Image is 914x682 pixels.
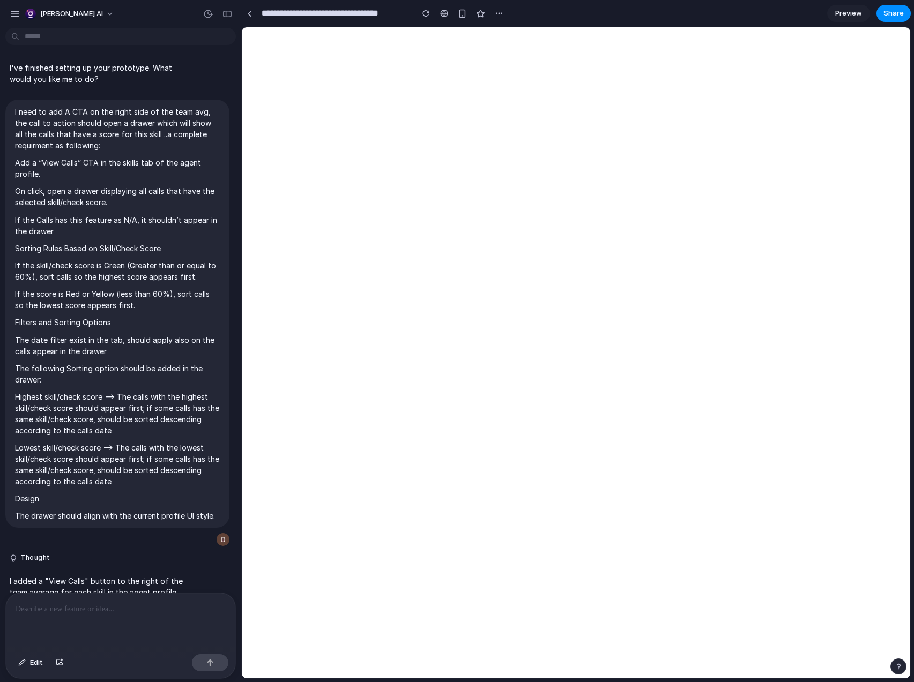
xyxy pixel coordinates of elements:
[827,5,870,22] a: Preview
[15,334,220,357] p: The date filter exist in the tab, should apply also on the calls appear in the drawer
[15,243,220,254] p: Sorting Rules Based on Skill/Check Score
[835,8,862,19] span: Preview
[15,317,220,328] p: Filters and Sorting Options
[15,391,220,436] p: Highest skill/check score —> The calls with the highest skill/check score should appear first; if...
[40,9,103,19] span: [PERSON_NAME] AI
[15,363,220,385] p: The following Sorting option should be added in the drawer:
[15,214,220,237] p: If the Calls has this feature as N/A, it shouldn’t appear in the drawer
[15,510,220,521] p: The drawer should align with the current profile UI style.
[15,493,220,504] p: Design
[883,8,904,19] span: Share
[15,260,220,282] p: If the skill/check score is Green (Greater than or equal to 60%), sort calls so the highest score...
[15,157,220,179] p: Add a “View Calls” CTA in the skills tab of the agent profile.
[13,654,48,671] button: Edit
[15,288,220,311] p: If the score is Red or Yellow (less than 60%), sort calls so the lowest score appears first.
[30,657,43,668] span: Edit
[21,5,120,23] button: [PERSON_NAME] AI
[876,5,911,22] button: Share
[15,106,220,151] p: I need to add A CTA on the right side of the team avg, the call to action should open a drawer wh...
[15,442,220,487] p: Lowest skill/check score —> The calls with the lowest skill/check score should appear first; if s...
[10,62,189,85] p: I've finished setting up your prototype. What would you like me to do?
[15,185,220,208] p: On click, open a drawer displaying all calls that have the selected skill/check score.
